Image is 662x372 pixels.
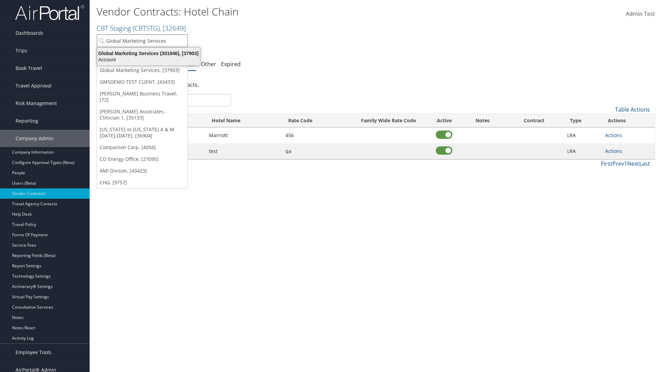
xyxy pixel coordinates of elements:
a: [PERSON_NAME] Associates - Clinician 1, [35133] [97,106,188,124]
a: CO Energy Office, [27095] [97,153,188,165]
a: Table Actions [615,106,650,113]
a: GMSDEMO TEST CLIENT, [43433] [97,76,188,88]
div: Global Marketing Services (301946), [37903] [93,50,204,56]
span: Travel Approval [16,77,52,94]
span: , [ 32649 ] [160,23,186,33]
a: AMI Divison, [43423] [97,165,188,177]
span: Company Admin [16,130,54,147]
a: Next [627,160,639,167]
span: ( CBTSTG ) [133,23,160,33]
th: Rate Code: activate to sort column ascending [282,114,349,127]
div: Account [93,56,204,63]
span: Reporting [16,112,38,130]
span: Risk Management [16,95,57,112]
span: Admin Test [626,10,655,18]
input: Search Accounts [97,34,188,47]
a: Actions [605,132,622,138]
a: Prev [612,160,624,167]
span: Dashboards [16,24,43,42]
td: Marriott [205,127,282,143]
a: CHG, [9757] [97,177,188,188]
a: Expired [221,60,241,68]
a: Companion Corp, [4056] [97,142,188,153]
th: Notes: activate to sort column ascending [460,114,505,127]
a: First [601,160,612,167]
th: Active: activate to sort column ascending [428,114,460,127]
td: LRA [564,127,602,143]
a: CBT Staging [97,23,186,33]
td: qa [282,143,349,159]
th: Actions [602,114,655,127]
td: LRA [564,143,602,159]
a: Other [201,60,216,68]
a: Actions [605,148,622,154]
span: Trips [16,42,27,59]
h1: Vendor Contracts: Hotel Chain [97,4,469,19]
td: 456 [282,127,349,143]
div: There are contracts. [97,75,655,94]
th: Family Wide Rate Code: activate to sort column ascending [349,114,428,127]
a: Global Marketing Services, [37903] [97,64,188,76]
a: Last [639,160,650,167]
th: Contract: activate to sort column ascending [504,114,563,127]
span: Employee Tools [16,344,51,361]
a: Admin Test [626,3,655,25]
span: Book Travel [16,60,42,77]
a: [US_STATE] vs [US_STATE] A & M [DATE]-[DATE], [36904] [97,124,188,142]
a: 1 [624,160,627,167]
th: Type: activate to sort column ascending [564,114,602,127]
td: test [205,143,282,159]
a: [PERSON_NAME] Business Travel, [72] [97,88,188,106]
img: airportal-logo.png [15,4,84,21]
th: Hotel Name: activate to sort column ascending [205,114,282,127]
